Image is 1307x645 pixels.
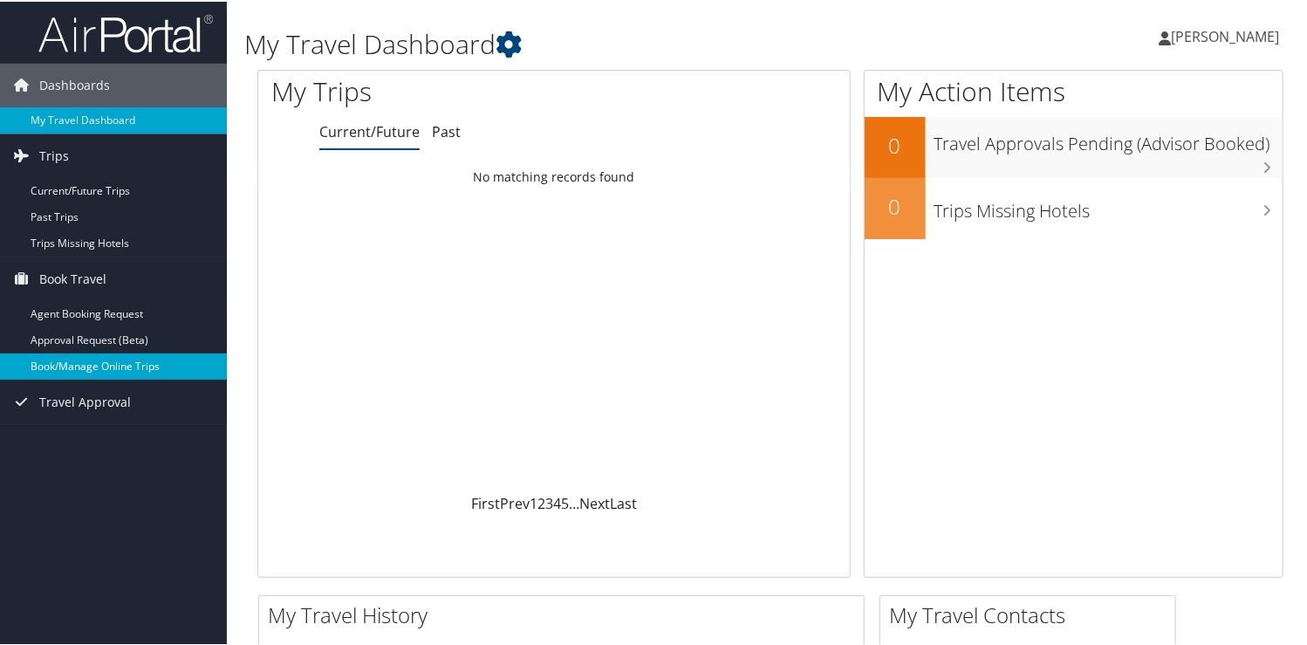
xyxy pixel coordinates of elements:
span: Book Travel [39,256,106,299]
h3: Trips Missing Hotels [934,189,1283,222]
span: Dashboards [39,62,110,106]
h2: My Travel History [268,599,864,628]
a: [PERSON_NAME] [1159,9,1297,61]
h1: My Action Items [865,72,1283,108]
a: Current/Future [319,120,420,140]
a: 4 [553,492,561,511]
a: 1 [530,492,537,511]
h1: My Trips [271,72,590,108]
a: Last [610,492,637,511]
h2: 0 [865,190,926,220]
span: … [569,492,579,511]
span: Travel Approval [39,379,131,422]
a: 2 [537,492,545,511]
span: Trips [39,133,69,176]
a: Prev [500,492,530,511]
h3: Travel Approvals Pending (Advisor Booked) [934,121,1283,154]
a: 0Travel Approvals Pending (Advisor Booked) [865,115,1283,176]
h1: My Travel Dashboard [244,24,946,61]
a: First [471,492,500,511]
a: Next [579,492,610,511]
td: No matching records found [258,160,850,191]
a: 5 [561,492,569,511]
h2: My Travel Contacts [889,599,1175,628]
img: airportal-logo.png [38,11,213,52]
a: 3 [545,492,553,511]
span: [PERSON_NAME] [1171,25,1279,45]
a: 0Trips Missing Hotels [865,176,1283,237]
a: Past [432,120,461,140]
h2: 0 [865,129,926,159]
